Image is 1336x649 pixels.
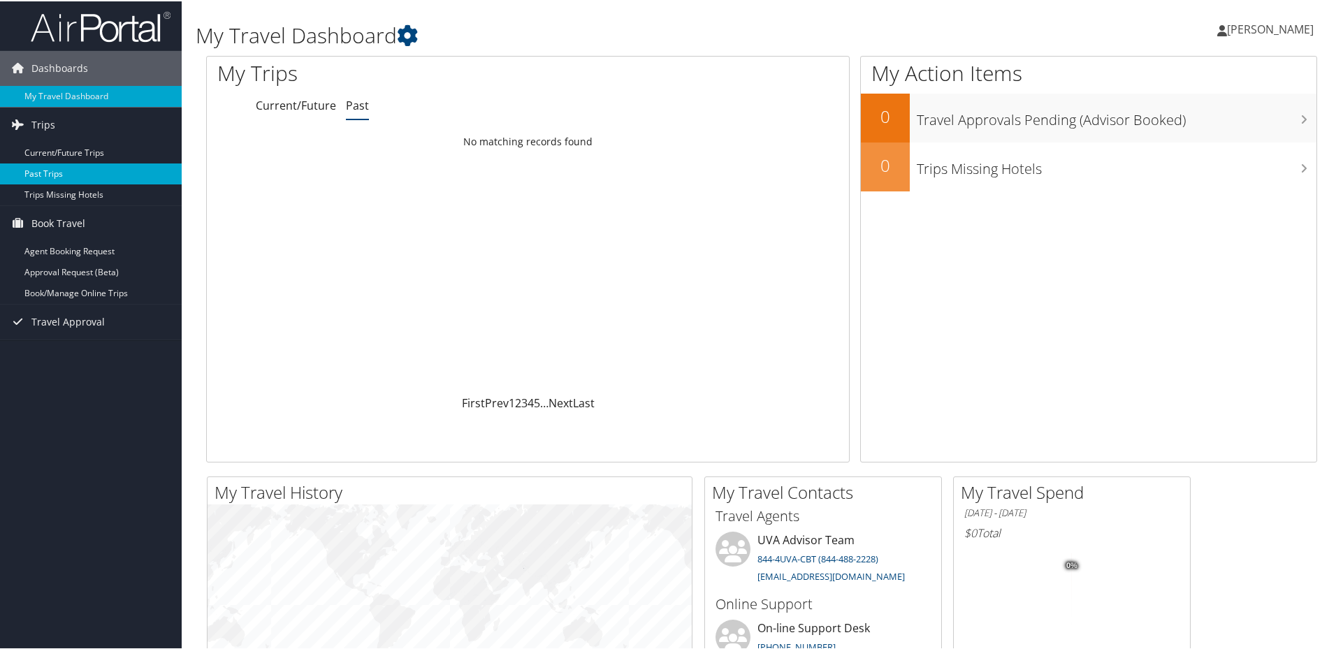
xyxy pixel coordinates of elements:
[917,151,1316,177] h3: Trips Missing Hotels
[712,479,941,503] h2: My Travel Contacts
[31,303,105,338] span: Travel Approval
[509,394,515,409] a: 1
[964,524,1179,539] h6: Total
[31,9,170,42] img: airportal-logo.png
[31,50,88,85] span: Dashboards
[861,103,910,127] h2: 0
[1066,560,1077,569] tspan: 0%
[215,479,692,503] h2: My Travel History
[961,479,1190,503] h2: My Travel Spend
[757,569,905,581] a: [EMAIL_ADDRESS][DOMAIN_NAME]
[534,394,540,409] a: 5
[521,394,528,409] a: 3
[31,205,85,240] span: Book Travel
[31,106,55,141] span: Trips
[964,524,977,539] span: $0
[1227,20,1314,36] span: [PERSON_NAME]
[716,593,931,613] h3: Online Support
[207,128,849,153] td: No matching records found
[549,394,573,409] a: Next
[861,152,910,176] h2: 0
[1217,7,1328,49] a: [PERSON_NAME]
[861,92,1316,141] a: 0Travel Approvals Pending (Advisor Booked)
[485,394,509,409] a: Prev
[964,505,1179,518] h6: [DATE] - [DATE]
[217,57,571,87] h1: My Trips
[716,505,931,525] h3: Travel Agents
[528,394,534,409] a: 4
[861,141,1316,190] a: 0Trips Missing Hotels
[861,57,1316,87] h1: My Action Items
[573,394,595,409] a: Last
[540,394,549,409] span: …
[256,96,336,112] a: Current/Future
[462,394,485,409] a: First
[196,20,950,49] h1: My Travel Dashboard
[515,394,521,409] a: 2
[709,530,938,588] li: UVA Advisor Team
[346,96,369,112] a: Past
[757,551,878,564] a: 844-4UVA-CBT (844-488-2228)
[917,102,1316,129] h3: Travel Approvals Pending (Advisor Booked)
